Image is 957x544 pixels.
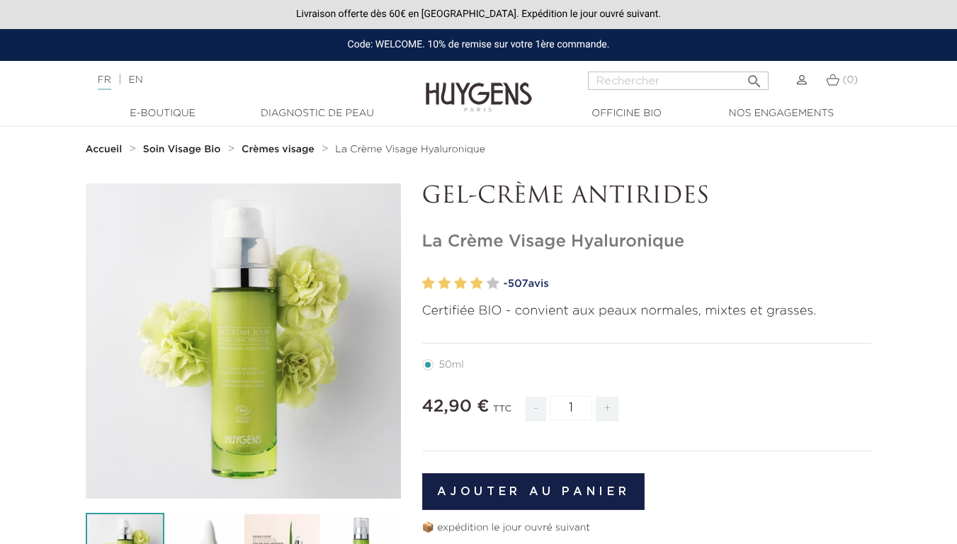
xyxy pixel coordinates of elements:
a: Officine Bio [556,106,698,121]
label: 3 [454,273,467,294]
span: 42,90 € [422,398,489,415]
strong: Crèmes visage [242,144,315,154]
span: - [526,397,545,421]
div: | [91,72,388,89]
label: 4 [470,273,483,294]
a: Accueil [86,144,125,155]
a: Nos engagements [710,106,852,121]
a: FR [98,75,111,90]
label: 50ml [422,359,481,370]
a: EN [128,75,142,85]
span: + [596,397,618,421]
input: Quantité [550,396,592,421]
label: 5 [487,273,499,294]
img: Huygens [426,59,532,114]
button:  [742,67,767,86]
h1: La Crème Visage Hyaluronique [422,232,872,252]
a: -507avis [504,273,872,295]
p: GEL-CRÈME ANTIRIDES [422,183,872,210]
a: E-Boutique [92,106,234,121]
label: 1 [422,273,435,294]
i:  [746,69,763,86]
span: La Crème Visage Hyaluronique [335,144,485,154]
strong: Accueil [86,144,123,154]
div: TTC [493,394,511,432]
span: (0) [842,75,858,85]
p: 📦 expédition le jour ouvré suivant [422,521,872,535]
a: La Crème Visage Hyaluronique [335,144,485,155]
span: 507 [508,278,528,289]
label: 2 [438,273,451,294]
a: Crèmes visage [242,144,317,155]
input: Rechercher [588,72,769,90]
p: Certifiée BIO - convient aux peaux normales, mixtes et grasses. [422,302,872,321]
strong: Soin Visage Bio [143,144,221,154]
a: Diagnostic de peau [247,106,388,121]
a: Soin Visage Bio [143,144,225,155]
button: Ajouter au panier [422,473,645,510]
